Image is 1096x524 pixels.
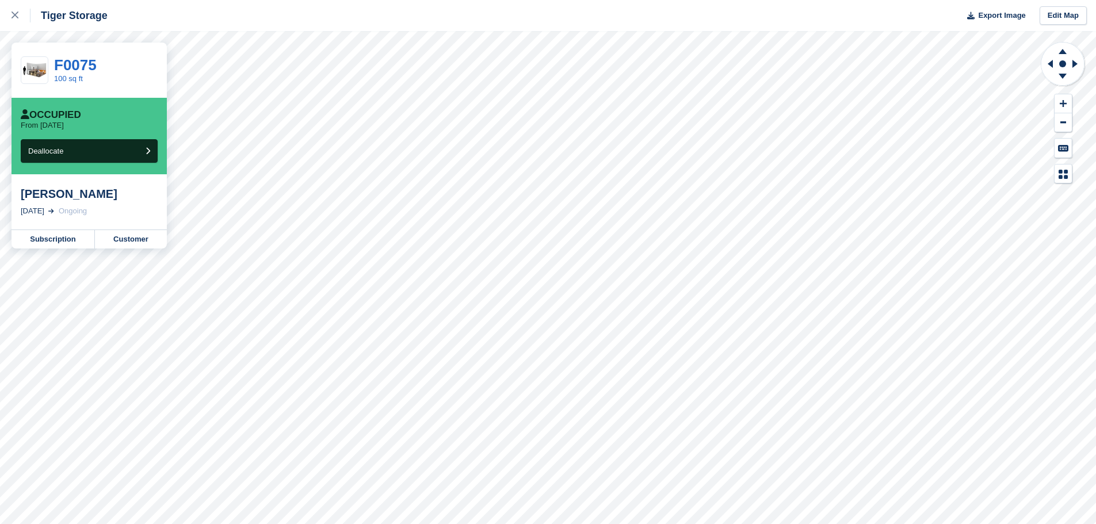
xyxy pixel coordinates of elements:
[960,6,1026,25] button: Export Image
[1040,6,1087,25] a: Edit Map
[95,230,167,248] a: Customer
[54,56,97,74] a: F0075
[59,205,87,217] div: Ongoing
[12,230,95,248] a: Subscription
[1055,94,1072,113] button: Zoom In
[21,139,158,163] button: Deallocate
[21,121,64,130] p: From [DATE]
[48,209,54,213] img: arrow-right-light-icn-cde0832a797a2874e46488d9cf13f60e5c3a73dbe684e267c42b8395dfbc2abf.svg
[1055,113,1072,132] button: Zoom Out
[54,74,83,83] a: 100 sq ft
[30,9,108,22] div: Tiger Storage
[28,147,63,155] span: Deallocate
[978,10,1025,21] span: Export Image
[21,205,44,217] div: [DATE]
[21,109,81,121] div: Occupied
[1055,139,1072,158] button: Keyboard Shortcuts
[21,60,48,81] img: 100-sqft-unit.jpg
[1055,165,1072,183] button: Map Legend
[21,187,158,201] div: [PERSON_NAME]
